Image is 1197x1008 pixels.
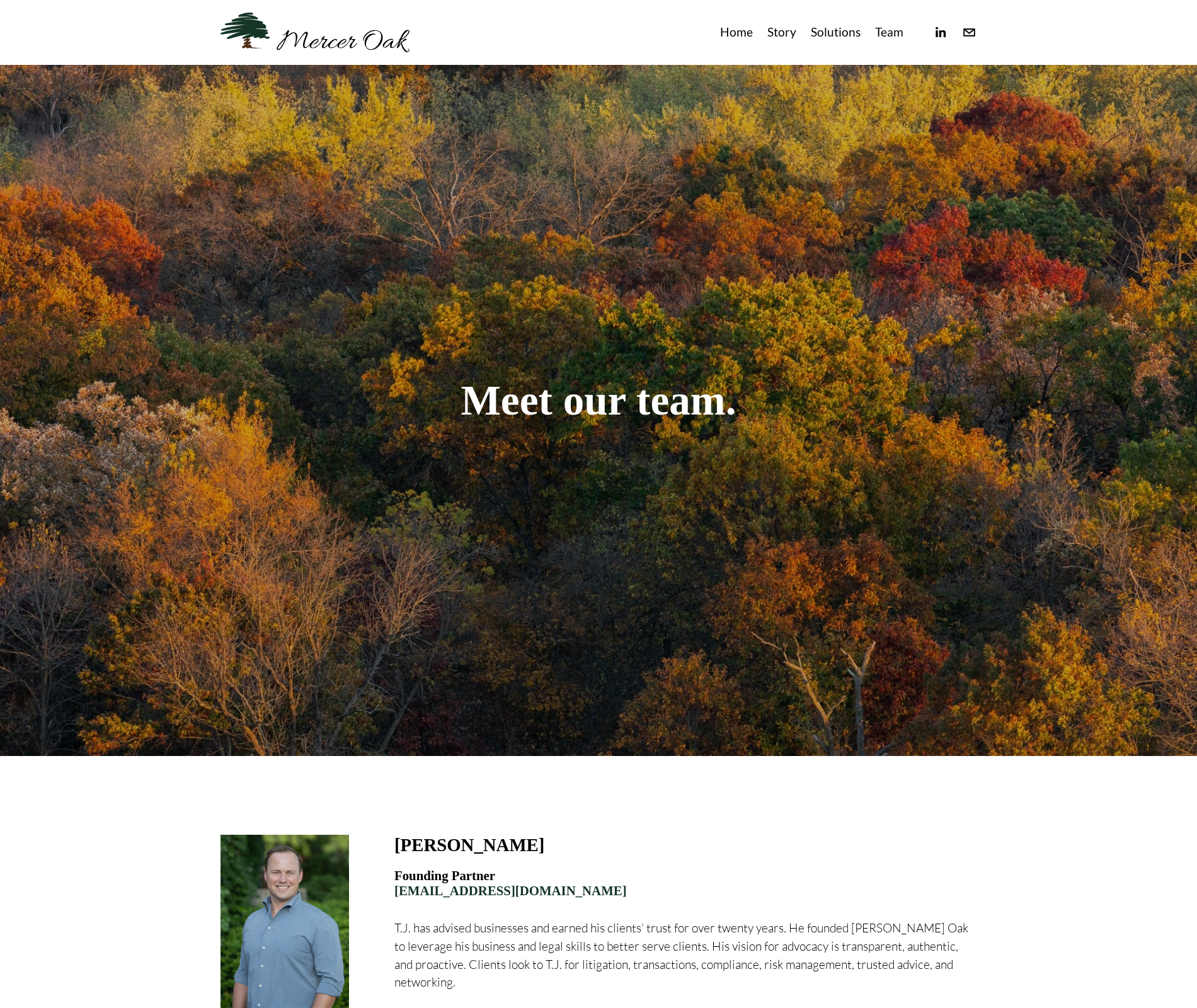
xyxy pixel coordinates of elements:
[962,25,976,40] a: info@merceroaklaw.com
[720,22,753,43] a: Home
[811,22,861,43] a: Solutions
[933,25,948,40] a: linkedin-unauth
[767,22,796,43] a: Story
[875,22,903,43] a: Team
[394,919,976,992] p: T.J. has advised businesses and earned his clients’ trust for over twenty years. He founded [PERS...
[394,868,976,899] h4: Founding Partner
[394,835,544,855] h3: [PERSON_NAME]
[220,379,976,423] h1: Meet our team.
[394,883,627,898] a: [EMAIL_ADDRESS][DOMAIN_NAME]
